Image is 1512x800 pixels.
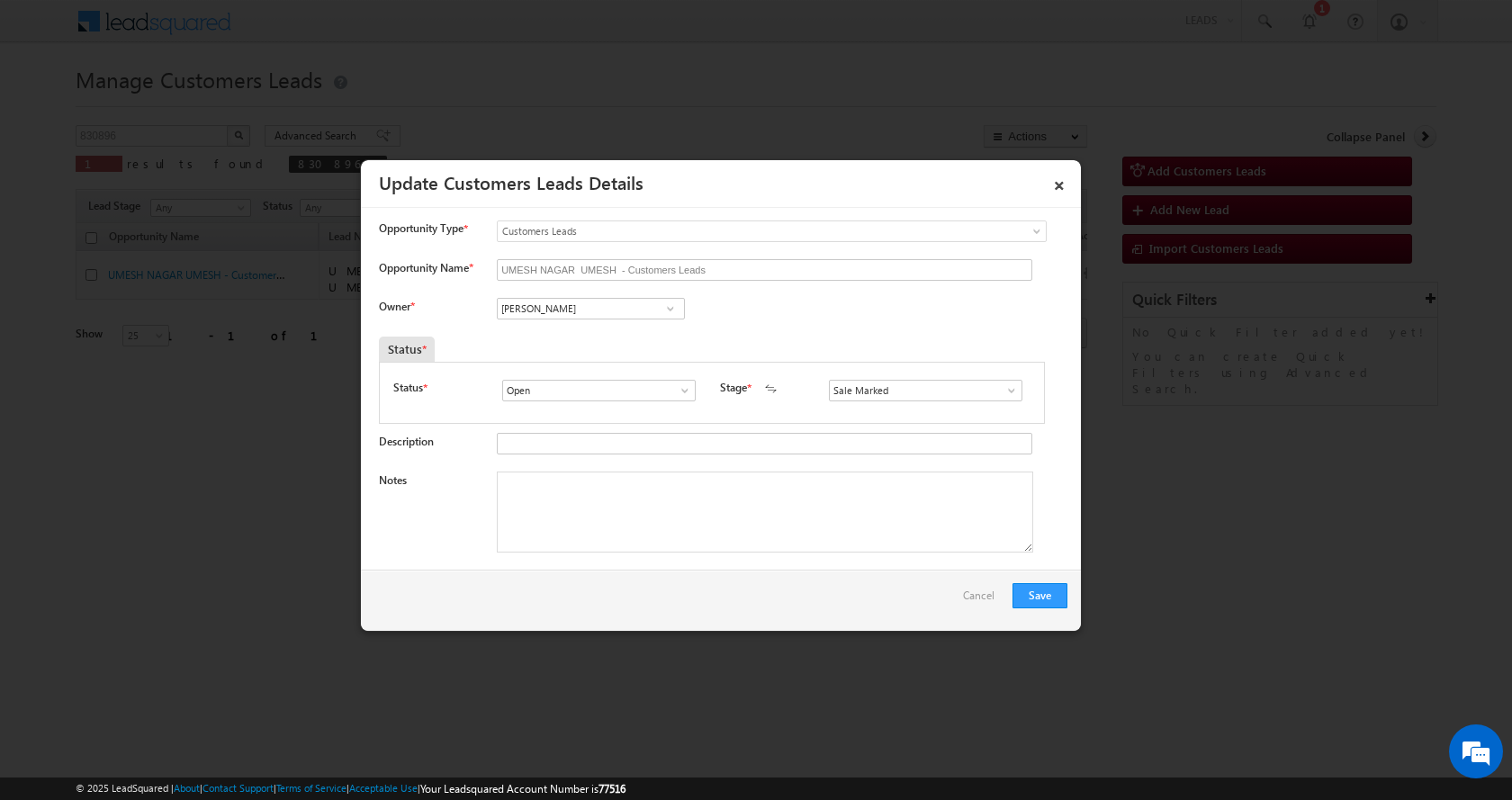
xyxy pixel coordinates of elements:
[349,782,418,794] a: Acceptable Use
[245,554,327,579] em: Start Chat
[94,94,302,118] div: Chat with us now
[502,380,696,401] input: Type to Search
[1012,583,1067,608] button: Save
[598,782,625,796] span: 77516
[174,782,200,794] a: About
[379,169,643,194] a: Update Customers Leads Details
[498,223,973,239] span: Customers Leads
[497,220,1047,242] a: Customers Leads
[379,261,472,274] label: Opportunity Name
[31,94,76,118] img: d_60004797649_company_0_60004797649
[379,220,463,237] span: Opportunity Type
[497,298,685,319] input: Type to Search
[202,782,274,794] a: Contact Support
[995,382,1018,400] a: Show All Items
[379,337,435,362] div: Status
[295,9,338,52] div: Minimize live chat window
[1044,166,1075,198] a: ×
[720,380,747,396] label: Stage
[379,435,434,448] label: Description
[76,780,625,797] span: © 2025 LeadSquared | | | | |
[393,380,423,396] label: Status
[379,473,407,487] label: Notes
[420,782,625,796] span: Your Leadsquared Account Number is
[379,300,414,313] label: Owner
[963,583,1003,617] a: Cancel
[23,166,328,539] textarea: Type your message and hit 'Enter'
[659,300,681,318] a: Show All Items
[276,782,346,794] a: Terms of Service
[669,382,691,400] a: Show All Items
[829,380,1022,401] input: Type to Search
